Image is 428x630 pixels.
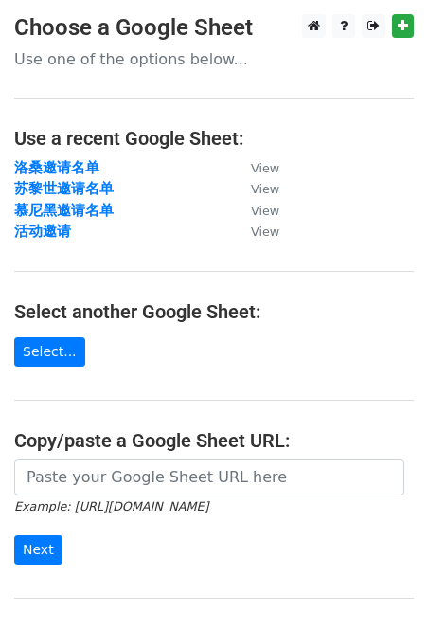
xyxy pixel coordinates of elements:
small: View [251,161,279,175]
small: View [251,182,279,196]
h4: Select another Google Sheet: [14,300,414,323]
input: Paste your Google Sheet URL here [14,459,404,495]
a: View [232,159,279,176]
h4: Use a recent Google Sheet: [14,127,414,150]
p: Use one of the options below... [14,49,414,69]
a: View [232,180,279,197]
a: 洛桑邀请名单 [14,159,99,176]
a: 苏黎世邀请名单 [14,180,114,197]
a: 活动邀请 [14,223,71,240]
a: Select... [14,337,85,367]
small: View [251,225,279,239]
a: View [232,202,279,219]
a: 慕尼黑邀请名单 [14,202,114,219]
input: Next [14,535,62,565]
h3: Choose a Google Sheet [14,14,414,42]
small: View [251,204,279,218]
a: View [232,223,279,240]
small: Example: [URL][DOMAIN_NAME] [14,499,208,513]
h4: Copy/paste a Google Sheet URL: [14,429,414,452]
